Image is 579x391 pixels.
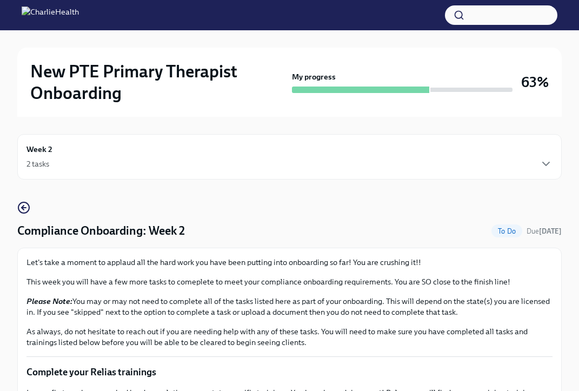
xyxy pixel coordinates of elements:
p: Let's take a moment to applaud all the hard work you have been putting into onboarding so far! Yo... [26,257,553,268]
strong: My progress [292,71,336,82]
div: 2 tasks [26,158,49,169]
h6: Week 2 [26,143,52,155]
strong: Please Note: [26,296,72,306]
h2: New PTE Primary Therapist Onboarding [30,61,288,104]
h3: 63% [521,72,549,92]
p: Complete your Relias trainings [26,366,553,379]
h4: Compliance Onboarding: Week 2 [17,223,185,239]
p: This week you will have a few more tasks to comeplete to meet your compliance onboarding requirem... [26,276,553,287]
p: As always, do not hesitate to reach out if you are needing help with any of these tasks. You will... [26,326,553,348]
span: Due [527,227,562,235]
img: CharlieHealth [22,6,79,24]
p: You may or may not need to complete all of the tasks listed here as part of your onboarding. This... [26,296,553,317]
span: To Do [491,227,522,235]
span: August 30th, 2025 07:00 [527,226,562,236]
strong: [DATE] [539,227,562,235]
